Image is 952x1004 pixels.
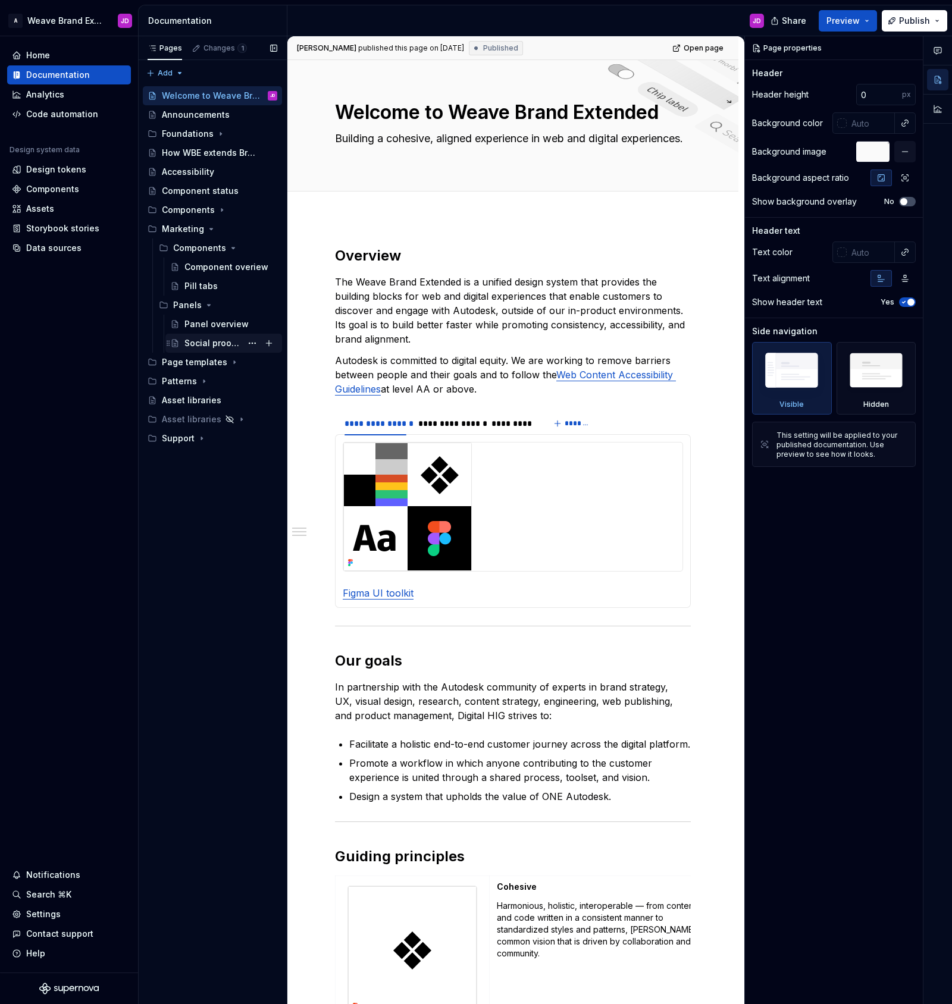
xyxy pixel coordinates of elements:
div: Header height [752,89,809,101]
a: Component overiew [165,258,282,277]
label: No [884,197,894,206]
div: Asset libraries [143,410,282,429]
div: JD [121,16,129,26]
div: Text color [752,246,793,258]
div: Home [26,49,50,61]
div: Header [752,67,782,79]
div: Support [143,429,282,448]
a: Assets [7,199,131,218]
div: Documentation [26,69,90,81]
span: Publish [899,15,930,27]
div: Settings [26,908,61,920]
p: The Weave Brand Extended is a unified design system that provides the building blocks for web and... [335,275,691,346]
input: Auto [847,112,895,134]
div: This setting will be applied to your published documentation. Use preview to see how it looks. [776,431,908,459]
h2: Guiding principles [335,847,691,866]
div: Social proof tabs [184,337,242,349]
div: published this page on [DATE] [358,43,464,53]
p: px [902,90,911,99]
div: Page tree [143,86,282,448]
textarea: Building a cohesive, aligned experience in web and digital experiences. [333,129,688,162]
button: AWeave Brand ExtendedJD [2,8,136,33]
a: Analytics [7,85,131,104]
div: Marketing [162,223,204,235]
p: Harmonious, holistic, interoperable — from content and code written in a consistent manner to sta... [497,900,706,959]
div: JD [270,90,275,102]
button: Add [143,65,187,81]
div: Visible [779,400,804,409]
div: Asset libraries [162,394,221,406]
a: Home [7,46,131,65]
div: Pill tabs [184,280,218,292]
div: Foundations [162,128,214,140]
div: Show header text [752,296,822,308]
div: Contact support [26,928,93,940]
div: Documentation [148,15,282,27]
div: Components [26,183,79,195]
button: Notifications [7,865,131,884]
div: Background aspect ratio [752,172,849,184]
a: Open page [669,40,729,57]
div: Asset libraries [162,413,221,425]
a: Code automation [7,105,131,124]
a: Pill tabs [165,277,282,296]
div: Components [173,242,226,254]
span: Published [483,43,518,53]
strong: Cohesive [497,881,537,892]
label: Yes [881,297,894,307]
span: Preview [826,15,860,27]
textarea: Welcome to Weave Brand Extended [333,98,688,127]
div: Marketing [143,219,282,239]
div: Components [154,239,282,258]
div: Notifications [26,869,80,881]
div: Help [26,947,45,959]
a: Panel overview [165,315,282,334]
div: Design system data [10,145,80,155]
a: Social proof tabs [165,334,282,353]
span: 1 [237,43,247,53]
button: Contact support [7,924,131,943]
div: Patterns [143,372,282,391]
div: Page templates [162,356,227,368]
section-item: Figma UI toolkit [343,442,683,600]
div: Foundations [143,124,282,143]
div: Pages [148,43,182,53]
div: Hidden [837,342,916,415]
div: Data sources [26,242,82,254]
div: Panel overview [184,318,249,330]
input: Auto [856,84,902,105]
p: Facilitate a holistic end-to-end customer journey across the digital platform. [349,737,691,751]
p: Promote a workflow in which anyone contributing to the customer experience is united through a sh... [349,756,691,785]
button: Share [765,10,814,32]
div: Components [162,204,215,216]
a: Documentation [7,65,131,84]
div: Design tokens [26,164,86,175]
h2: Our goals [335,651,691,670]
div: Support [162,432,195,444]
div: Announcements [162,109,230,121]
span: Share [782,15,806,27]
a: Announcements [143,105,282,124]
div: JD [753,16,761,26]
div: Text alignment [752,272,810,284]
h2: Overview [335,246,691,265]
div: Page templates [143,353,282,372]
div: Assets [26,203,54,215]
a: Settings [7,905,131,924]
div: Component status [162,185,239,197]
span: Open page [684,43,724,53]
p: Design a system that upholds the value of ONE Autodesk. [349,789,691,804]
button: Preview [819,10,877,32]
div: Panels [154,296,282,315]
span: Add [158,68,173,78]
div: Weave Brand Extended [27,15,104,27]
p: Autodesk is committed to digital equity. We are working to remove barriers between people and the... [335,353,691,396]
div: Header text [752,225,800,237]
p: In partnership with the Autodesk community of experts in brand strategy, UX, visual design, resea... [335,680,691,723]
div: Visible [752,342,832,415]
div: Patterns [162,375,197,387]
svg: Supernova Logo [39,983,99,994]
input: Auto [847,241,895,263]
div: Changes [203,43,247,53]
